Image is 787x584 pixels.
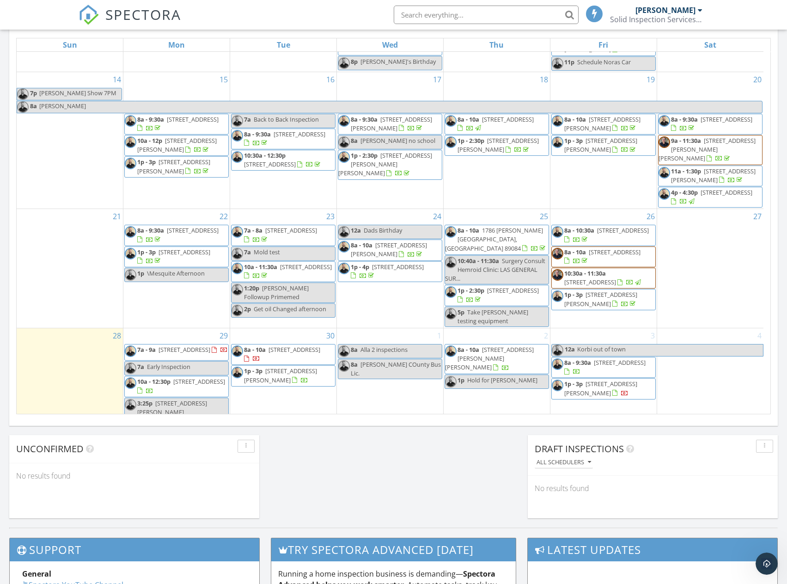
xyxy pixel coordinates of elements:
button: Start recording [59,303,66,310]
img: img_0062.jpg [552,344,563,356]
span: [STREET_ADDRESS] [167,115,219,123]
img: img_0062.jpg [445,226,457,238]
a: 7a - 8a [STREET_ADDRESS] [231,225,336,246]
span: 8a - 9:30a [137,115,164,123]
img: img_0062.jpg [125,248,136,259]
span: 8a - 9:30a [671,115,698,123]
td: Go to September 20, 2025 [657,72,763,209]
span: [STREET_ADDRESS] [159,248,210,256]
img: img_0062.jpg [232,305,243,316]
a: 1p - 3p [STREET_ADDRESS][PERSON_NAME] [137,158,210,175]
span: Back to Back Inspection [254,115,319,123]
span: [STREET_ADDRESS][PERSON_NAME] [351,115,432,132]
a: Go to September 18, 2025 [538,72,550,87]
img: img_0062.jpg [338,345,350,357]
a: Go to September 25, 2025 [538,209,550,224]
a: 8a - 10a 1786 [PERSON_NAME][GEOGRAPHIC_DATA], [GEOGRAPHIC_DATA] 89084 [445,225,549,255]
span: [STREET_ADDRESS] [268,345,320,354]
span: 10:30a - 11:30a [564,269,606,277]
a: Go to September 28, 2025 [111,328,123,343]
a: 1p - 3p [STREET_ADDRESS] [137,248,210,265]
td: Go to September 29, 2025 [123,328,230,419]
span: 1p - 2:30p [458,286,484,295]
a: 1p - 3p [STREET_ADDRESS][PERSON_NAME] [551,378,656,399]
a: 1p - 2:30p [STREET_ADDRESS][PERSON_NAME][PERSON_NAME] [338,150,442,180]
a: 8a - 10a [STREET_ADDRESS][PERSON_NAME][PERSON_NAME] [445,344,549,374]
a: 8a - 10a [STREET_ADDRESS] [551,246,656,267]
img: img_0062.jpg [445,115,457,127]
td: Go to September 21, 2025 [17,209,123,328]
a: Go to October 1, 2025 [435,328,443,343]
span: [STREET_ADDRESS][PERSON_NAME] [564,115,641,132]
a: Go to September 14, 2025 [111,72,123,87]
span: Mold test [254,248,280,256]
a: Go to September 23, 2025 [324,209,336,224]
img: img_0062.jpg [125,136,136,148]
span: 1p - 3p [564,380,583,388]
span: [STREET_ADDRESS][PERSON_NAME] [137,136,217,154]
span: 7p [30,88,37,100]
a: 9a - 11:30a [STREET_ADDRESS][PERSON_NAME][PERSON_NAME] [659,136,756,162]
td: Go to October 3, 2025 [550,328,657,419]
img: img_0062.jpg [125,377,136,389]
span: [STREET_ADDRESS] [159,345,210,354]
span: [STREET_ADDRESS][PERSON_NAME][PERSON_NAME] [659,136,756,162]
div: Support says… [7,63,177,208]
img: img_0062.jpg [125,115,136,127]
img: img_0062.jpg [552,115,563,127]
td: Go to September 27, 2025 [657,209,763,328]
a: Go to September 19, 2025 [645,72,657,87]
td: Go to September 26, 2025 [550,209,657,328]
a: Go to September 16, 2025 [324,72,336,87]
a: 8a - 10a [STREET_ADDRESS][PERSON_NAME][PERSON_NAME] [445,345,534,371]
a: Saturday [702,38,718,51]
span: 8a - 9:30a [244,130,271,138]
a: 8a - 10a [STREET_ADDRESS] [458,115,534,132]
img: img_0062.jpg [338,226,350,238]
span: [STREET_ADDRESS] [487,286,539,295]
button: Emoji picker [29,303,37,310]
img: img_0062.jpg [552,226,563,238]
img: img_0062.jpg [338,151,350,163]
span: 12a [351,226,361,234]
span: [STREET_ADDRESS][PERSON_NAME] [564,290,637,307]
div: You've received a payment! Amount $350.00 Fee $9.93 Net $340.07 Transaction # pi_3SCNRbK7snlDGpRF... [7,63,152,187]
img: img_0062.jpg [445,136,457,148]
a: 8a - 10a [STREET_ADDRESS][PERSON_NAME] [338,240,442,260]
a: 8a - 9:30a [STREET_ADDRESS] [231,129,336,149]
div: You've received a payment! Amount $350.00 Fee $9.93 Net $340.07 Transaction # pi_3SCNRbK7snlDGpRF... [15,68,144,114]
span: Alla 2 inspections [360,345,408,354]
span: 1p - 3p [244,367,262,375]
span: [STREET_ADDRESS][PERSON_NAME] [564,380,637,397]
img: img_0062.jpg [232,263,243,274]
img: img_0062.jpg [232,115,243,127]
a: 8a - 9:30a [STREET_ADDRESS] [137,226,219,243]
img: img_0062.jpg [125,226,136,238]
td: Go to September 14, 2025 [17,72,123,209]
a: 8a - 10a [STREET_ADDRESS][PERSON_NAME] [351,241,427,258]
span: 8a - 10a [351,241,372,249]
a: 8a - 9:30a [STREET_ADDRESS] [551,357,656,378]
a: 10:30a - 11:30a [STREET_ADDRESS] [564,269,642,286]
img: img_0062.jpg [338,263,350,274]
input: Search everything... [394,6,579,24]
a: 8a - 10a [STREET_ADDRESS] [445,114,549,135]
td: Go to September 28, 2025 [17,328,123,419]
span: [STREET_ADDRESS] [173,377,225,386]
span: 5p [458,308,464,316]
a: 1p - 4p [STREET_ADDRESS] [351,263,424,280]
a: 8a - 9:30a [STREET_ADDRESS][PERSON_NAME] [351,115,432,132]
a: 4p - 4:30p [STREET_ADDRESS] [658,187,763,208]
span: 8a [30,101,37,113]
td: Go to September 19, 2025 [550,72,657,209]
span: [STREET_ADDRESS][PERSON_NAME][PERSON_NAME] [445,345,534,371]
span: [STREET_ADDRESS] [167,226,219,234]
a: Tuesday [275,38,292,51]
img: img_0062.jpg [232,226,243,238]
span: Early Inspection [147,363,190,371]
button: All schedulers [535,456,593,469]
a: 8a - 10:30a [STREET_ADDRESS] [551,225,656,246]
a: Go to September 21, 2025 [111,209,123,224]
span: [PERSON_NAME] Followup Primemed [244,284,309,301]
img: ba3dddfb2f8a4f8688eb65ab66b53933.jpeg [552,248,563,259]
